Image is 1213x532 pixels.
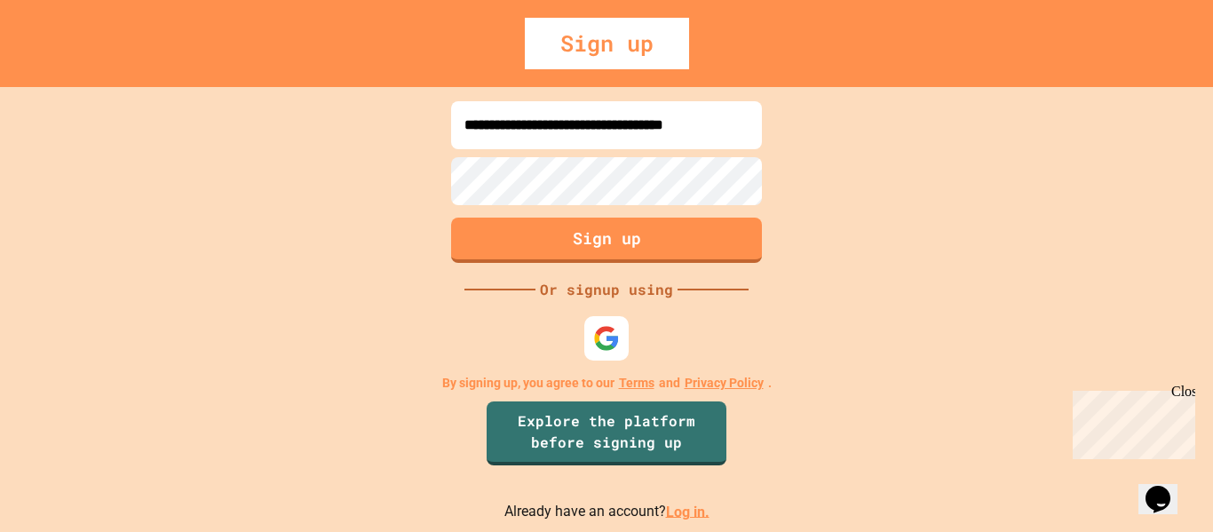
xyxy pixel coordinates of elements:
div: Or signup using [535,279,678,300]
a: Privacy Policy [685,374,764,393]
button: Sign up [451,218,762,263]
div: Sign up [525,18,689,69]
a: Terms [619,374,654,393]
a: Log in. [666,503,710,520]
a: Explore the platform before signing up [487,401,726,465]
img: google-icon.svg [593,325,620,352]
p: By signing up, you agree to our and . [442,374,772,393]
iframe: chat widget [1066,384,1195,459]
div: Chat with us now!Close [7,7,123,113]
p: Already have an account? [504,501,710,523]
iframe: chat widget [1138,461,1195,514]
